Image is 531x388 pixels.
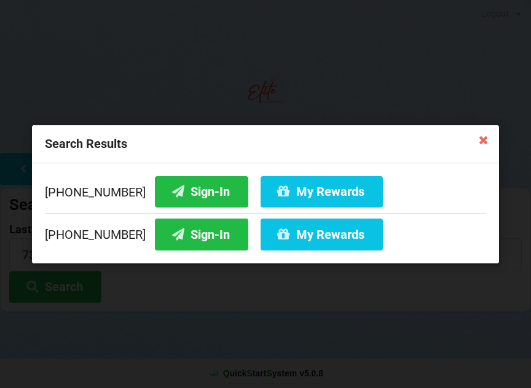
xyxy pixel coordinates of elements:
button: My Rewards [261,219,383,250]
button: Sign-In [155,176,248,207]
div: [PHONE_NUMBER] [45,176,486,212]
div: Search Results [32,125,499,163]
div: [PHONE_NUMBER] [45,212,486,250]
button: My Rewards [261,176,383,207]
button: Sign-In [155,219,248,250]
